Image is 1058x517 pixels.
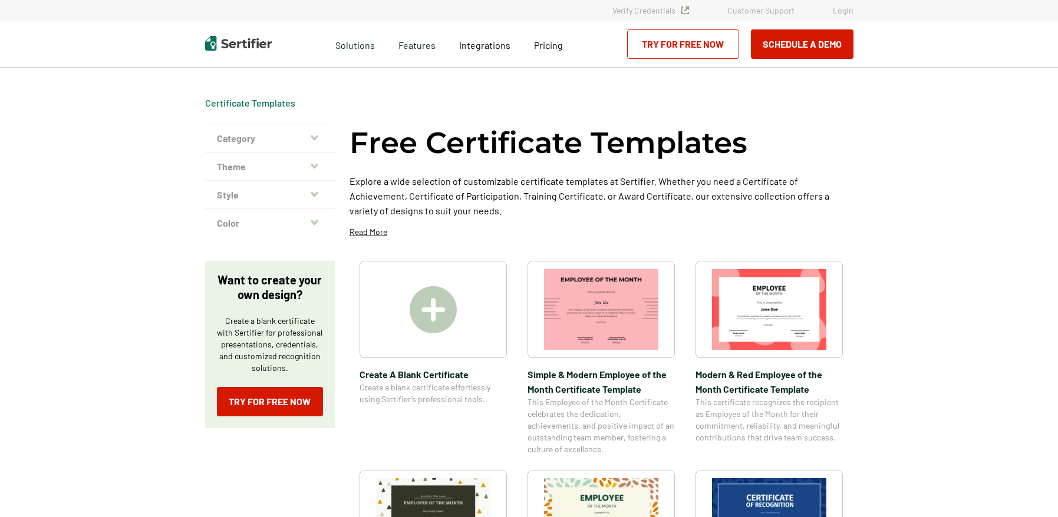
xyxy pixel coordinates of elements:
a: Integrations [459,37,510,51]
span: Pricing [534,39,563,51]
span: Simple & Modern Employee of the Month Certificate Template [528,367,675,396]
div: Breadcrumb [205,97,295,109]
p: Create a blank certificate with Sertifier for professional presentations, credentials, and custom... [217,315,323,374]
span: Certificate Templates [205,97,295,109]
p: Want to create your own design? [217,273,323,302]
span: This certificate recognizes the recipient as Employee of the Month for their commitment, reliabil... [696,396,843,443]
img: Modern & Red Employee of the Month Certificate Template [712,269,826,350]
span: Modern & Red Employee of the Month Certificate Template [696,367,843,396]
a: Try for Free Now [627,29,739,59]
span: Features [398,37,436,51]
span: Solutions [335,37,375,51]
a: Simple & Modern Employee of the Month Certificate TemplateSimple & Modern Employee of the Month C... [528,261,675,455]
a: Customer Support [727,5,795,15]
a: Certificate Templates [205,97,295,108]
a: Modern & Red Employee of the Month Certificate TemplateModern & Red Employee of the Month Certifi... [696,261,843,455]
h1: Free Certificate Templates [350,124,747,162]
span: This Employee of the Month Certificate celebrates the dedication, achievements, and positive impa... [528,396,675,455]
p: Explore a wide selection of customizable certificate templates at Sertifier. Whether you need a C... [350,174,853,218]
a: Pricing [534,37,563,51]
a: Try for Free Now [217,387,323,416]
button: Color [205,209,335,237]
span: Integrations [459,39,510,51]
img: Simple & Modern Employee of the Month Certificate Template [544,269,658,350]
button: Theme [205,153,335,181]
img: Create A Blank Certificate [410,286,457,333]
img: Verified [681,6,689,14]
span: Create a blank certificate effortlessly using Sertifier’s professional tools. [360,382,507,405]
img: Sertifier | Digital Credentialing Platform [205,36,272,51]
span: Create A Blank Certificate [360,367,507,382]
a: Login [833,5,853,15]
button: Category [205,124,335,153]
button: Style [205,181,335,209]
a: Verify Credentials [612,5,689,15]
p: Read More [350,226,387,238]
